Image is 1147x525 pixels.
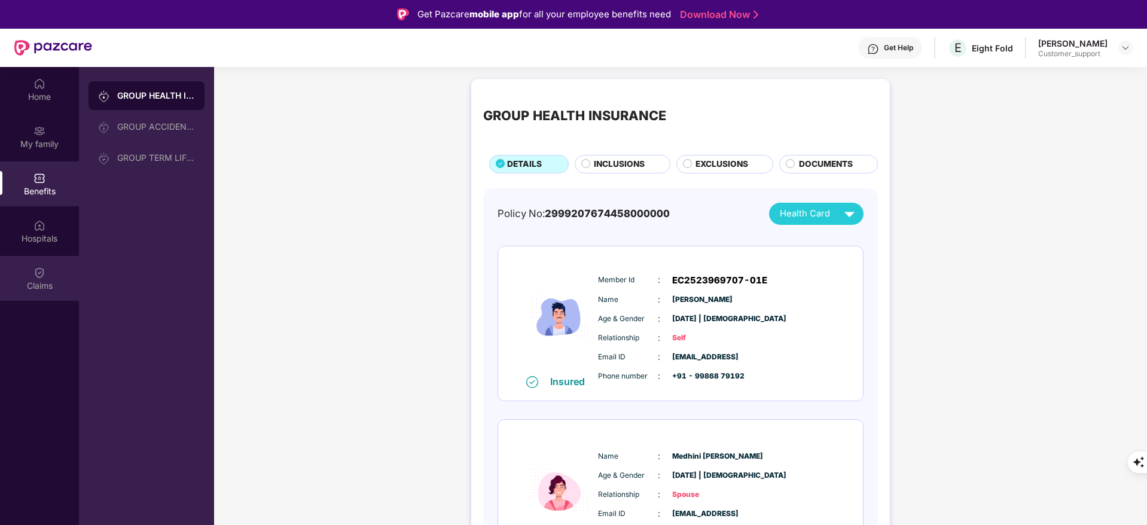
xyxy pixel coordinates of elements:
[658,507,660,520] span: :
[598,294,658,306] span: Name
[598,470,658,481] span: Age & Gender
[14,40,92,56] img: New Pazcare Logo
[799,158,853,171] span: DOCUMENTS
[98,152,110,164] img: svg+xml;base64,PHN2ZyB3aWR0aD0iMjAiIGhlaWdodD0iMjAiIHZpZXdCb3g9IjAgMCAyMCAyMCIgZmlsbD0ibm9uZSIgeG...
[117,90,195,102] div: GROUP HEALTH INSURANCE
[550,376,592,387] div: Insured
[680,8,755,21] a: Download Now
[598,371,658,382] span: Phone number
[672,489,732,500] span: Spouse
[117,153,195,163] div: GROUP TERM LIFE INSURANCE
[658,488,660,501] span: :
[33,267,45,279] img: svg+xml;base64,PHN2ZyBpZD0iQ2xhaW0iIHhtbG5zPSJodHRwOi8vd3d3LnczLm9yZy8yMDAwL3N2ZyIgd2lkdGg9IjIwIi...
[469,8,519,20] strong: mobile app
[672,508,732,520] span: [EMAIL_ADDRESS]
[972,42,1013,54] div: Eight Fold
[672,470,732,481] span: [DATE] | [DEMOGRAPHIC_DATA]
[594,158,645,171] span: INCLUSIONS
[1038,38,1108,49] div: [PERSON_NAME]
[598,489,658,500] span: Relationship
[598,451,658,462] span: Name
[526,376,538,388] img: svg+xml;base64,PHN2ZyB4bWxucz0iaHR0cDovL3d3dy53My5vcmcvMjAwMC9zdmciIHdpZHRoPSIxNiIgaGVpZ2h0PSIxNi...
[658,273,660,286] span: :
[545,207,670,219] span: 2999207674458000000
[507,158,542,171] span: DETAILS
[483,105,666,126] div: GROUP HEALTH INSURANCE
[1121,43,1130,53] img: svg+xml;base64,PHN2ZyBpZD0iRHJvcGRvd24tMzJ4MzIiIHhtbG5zPSJodHRwOi8vd3d3LnczLm9yZy8yMDAwL3N2ZyIgd2...
[672,273,767,288] span: EC2523969707-01E
[658,450,660,463] span: :
[695,158,748,171] span: EXCLUSIONS
[98,90,110,102] img: svg+xml;base64,PHN2ZyB3aWR0aD0iMjAiIGhlaWdodD0iMjAiIHZpZXdCb3g9IjAgMCAyMCAyMCIgZmlsbD0ibm9uZSIgeG...
[98,121,110,133] img: svg+xml;base64,PHN2ZyB3aWR0aD0iMjAiIGhlaWdodD0iMjAiIHZpZXdCb3g9IjAgMCAyMCAyMCIgZmlsbD0ibm9uZSIgeG...
[397,8,409,20] img: Logo
[954,41,962,55] span: E
[33,125,45,137] img: svg+xml;base64,PHN2ZyB3aWR0aD0iMjAiIGhlaWdodD0iMjAiIHZpZXdCb3g9IjAgMCAyMCAyMCIgZmlsbD0ibm9uZSIgeG...
[672,332,732,344] span: Self
[672,294,732,306] span: [PERSON_NAME]
[754,8,758,21] img: Stroke
[658,331,660,344] span: :
[498,206,670,221] div: Policy No:
[672,313,732,325] span: [DATE] | [DEMOGRAPHIC_DATA]
[523,259,595,376] img: icon
[839,203,860,224] img: svg+xml;base64,PHN2ZyB4bWxucz0iaHR0cDovL3d3dy53My5vcmcvMjAwMC9zdmciIHZpZXdCb3g9IjAgMCAyNCAyNCIgd2...
[33,78,45,90] img: svg+xml;base64,PHN2ZyBpZD0iSG9tZSIgeG1sbnM9Imh0dHA6Ly93d3cudzMub3JnLzIwMDAvc3ZnIiB3aWR0aD0iMjAiIG...
[33,219,45,231] img: svg+xml;base64,PHN2ZyBpZD0iSG9zcGl0YWxzIiB4bWxucz0iaHR0cDovL3d3dy53My5vcmcvMjAwMC9zdmciIHdpZHRoPS...
[780,207,830,221] span: Health Card
[598,332,658,344] span: Relationship
[598,508,658,520] span: Email ID
[598,352,658,363] span: Email ID
[672,352,732,363] span: [EMAIL_ADDRESS]
[117,122,195,132] div: GROUP ACCIDENTAL INSURANCE
[658,293,660,306] span: :
[1038,49,1108,59] div: Customer_support
[417,7,671,22] div: Get Pazcare for all your employee benefits need
[658,350,660,364] span: :
[769,203,864,225] button: Health Card
[658,312,660,325] span: :
[672,451,732,462] span: Medhini [PERSON_NAME]
[598,274,658,286] span: Member Id
[658,469,660,482] span: :
[672,371,732,382] span: +91 - 99868 79192
[33,172,45,184] img: svg+xml;base64,PHN2ZyBpZD0iQmVuZWZpdHMiIHhtbG5zPSJodHRwOi8vd3d3LnczLm9yZy8yMDAwL3N2ZyIgd2lkdGg9Ij...
[884,43,913,53] div: Get Help
[867,43,879,55] img: svg+xml;base64,PHN2ZyBpZD0iSGVscC0zMngzMiIgeG1sbnM9Imh0dHA6Ly93d3cudzMub3JnLzIwMDAvc3ZnIiB3aWR0aD...
[658,370,660,383] span: :
[598,313,658,325] span: Age & Gender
